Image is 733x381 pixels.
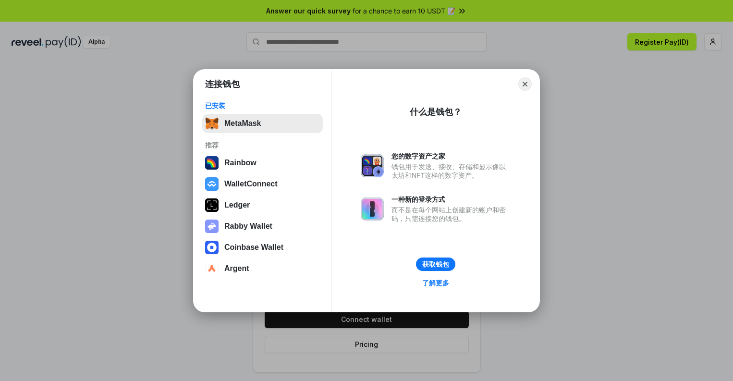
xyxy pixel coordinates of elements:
div: 而不是在每个网站上创建新的账户和密码，只需连接您的钱包。 [391,206,511,223]
img: svg+xml,%3Csvg%20xmlns%3D%22http%3A%2F%2Fwww.w3.org%2F2000%2Fsvg%22%20fill%3D%22none%22%20viewBox... [361,197,384,221]
img: svg+xml,%3Csvg%20width%3D%2228%22%20height%3D%2228%22%20viewBox%3D%220%200%2028%2028%22%20fill%3D... [205,177,219,191]
img: svg+xml,%3Csvg%20width%3D%2228%22%20height%3D%2228%22%20viewBox%3D%220%200%2028%2028%22%20fill%3D... [205,262,219,275]
div: 推荐 [205,141,320,149]
div: 了解更多 [422,279,449,287]
img: svg+xml,%3Csvg%20xmlns%3D%22http%3A%2F%2Fwww.w3.org%2F2000%2Fsvg%22%20width%3D%2228%22%20height%3... [205,198,219,212]
img: svg+xml,%3Csvg%20width%3D%2228%22%20height%3D%2228%22%20viewBox%3D%220%200%2028%2028%22%20fill%3D... [205,241,219,254]
div: 您的数字资产之家 [391,152,511,160]
div: 已安装 [205,101,320,110]
button: WalletConnect [202,174,323,194]
div: 一种新的登录方式 [391,195,511,204]
button: Close [518,77,532,91]
div: Rabby Wallet [224,222,272,231]
div: Rainbow [224,159,257,167]
img: svg+xml,%3Csvg%20xmlns%3D%22http%3A%2F%2Fwww.w3.org%2F2000%2Fsvg%22%20fill%3D%22none%22%20viewBox... [205,220,219,233]
button: Ledger [202,196,323,215]
button: MetaMask [202,114,323,133]
a: 了解更多 [416,277,455,289]
div: MetaMask [224,119,261,128]
button: Rainbow [202,153,323,172]
button: 获取钱包 [416,258,455,271]
div: Coinbase Wallet [224,243,283,252]
div: 钱包用于发送、接收、存储和显示像以太坊和NFT这样的数字资产。 [391,162,511,180]
img: svg+xml,%3Csvg%20width%3D%22120%22%20height%3D%22120%22%20viewBox%3D%220%200%20120%20120%22%20fil... [205,156,219,170]
div: Ledger [224,201,250,209]
img: svg+xml,%3Csvg%20fill%3D%22none%22%20height%3D%2233%22%20viewBox%3D%220%200%2035%2033%22%20width%... [205,117,219,130]
button: Coinbase Wallet [202,238,323,257]
img: svg+xml,%3Csvg%20xmlns%3D%22http%3A%2F%2Fwww.w3.org%2F2000%2Fsvg%22%20fill%3D%22none%22%20viewBox... [361,154,384,177]
button: Rabby Wallet [202,217,323,236]
div: WalletConnect [224,180,278,188]
div: 什么是钱包？ [410,106,462,118]
h1: 连接钱包 [205,78,240,90]
button: Argent [202,259,323,278]
div: Argent [224,264,249,273]
div: 获取钱包 [422,260,449,269]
